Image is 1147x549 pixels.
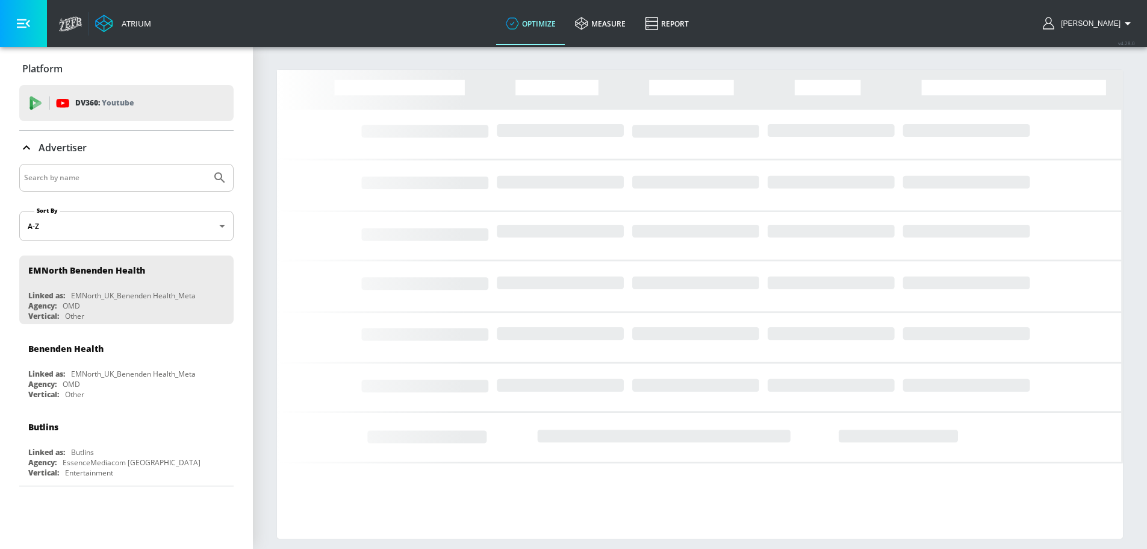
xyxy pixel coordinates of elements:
a: optimize [496,2,565,45]
div: EssenceMediacom [GEOGRAPHIC_DATA] [63,457,200,468]
div: Benenden HealthLinked as:EMNorth_UK_Benenden Health_MetaAgency:OMDVertical:Other [19,334,234,403]
div: EMNorth_UK_Benenden Health_Meta [71,369,196,379]
div: Vertical: [28,311,59,321]
p: Youtube [102,96,134,109]
div: Vertical: [28,389,59,400]
div: Other [65,389,84,400]
div: EMNorth Benenden Health [28,265,145,276]
div: Benenden Health [28,343,104,354]
p: Platform [22,62,63,75]
p: Advertiser [39,141,87,154]
a: Atrium [95,14,151,33]
button: [PERSON_NAME] [1043,16,1135,31]
div: ButlinsLinked as:ButlinsAgency:EssenceMediacom [GEOGRAPHIC_DATA]Vertical:Entertainment [19,412,234,481]
span: v 4.28.0 [1118,40,1135,46]
div: Advertiser [19,131,234,165]
div: Atrium [117,18,151,29]
div: EMNorth Benenden HealthLinked as:EMNorth_UK_Benenden Health_MetaAgency:OMDVertical:Other [19,256,234,324]
div: OMD [63,301,80,311]
div: Linked as: [28,369,65,379]
div: Entertainment [65,468,113,478]
div: Butlins [28,421,58,433]
div: EMNorth_UK_Benenden Health_Meta [71,290,196,301]
input: Search by name [24,170,207,186]
div: Linked as: [28,447,65,457]
a: measure [565,2,635,45]
div: A-Z [19,211,234,241]
div: Vertical: [28,468,59,478]
label: Sort By [34,207,60,215]
div: Other [65,311,84,321]
div: Butlins [71,447,94,457]
div: Agency: [28,379,57,389]
div: Agency: [28,457,57,468]
div: DV360: Youtube [19,85,234,121]
div: Agency: [28,301,57,311]
div: Advertiser [19,164,234,486]
div: OMD [63,379,80,389]
a: Report [635,2,698,45]
span: login as: christopher.parsons@essencemediacom.com [1056,19,1121,28]
div: Linked as: [28,290,65,301]
p: DV360: [75,96,134,110]
nav: list of Advertiser [19,251,234,486]
div: Platform [19,52,234,86]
